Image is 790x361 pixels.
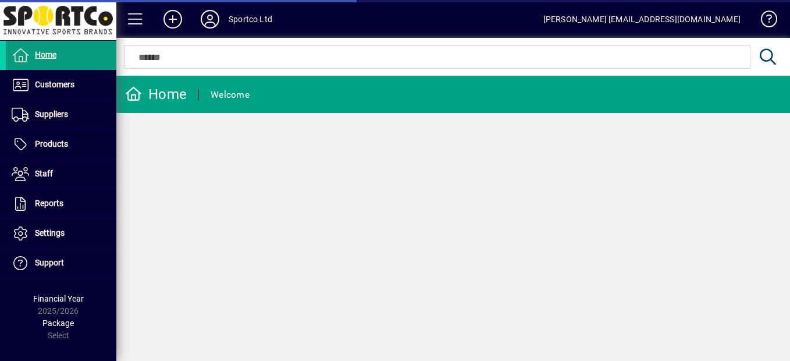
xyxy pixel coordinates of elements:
span: Home [35,50,56,59]
span: Support [35,258,64,267]
div: [PERSON_NAME] [EMAIL_ADDRESS][DOMAIN_NAME] [543,10,741,29]
a: Settings [6,219,116,248]
a: Support [6,249,116,278]
button: Add [154,9,191,30]
a: Reports [6,189,116,218]
button: Profile [191,9,229,30]
div: Welcome [211,86,250,104]
a: Knowledge Base [752,2,775,40]
a: Suppliers [6,100,116,129]
span: Customers [35,80,74,89]
div: Home [125,85,187,104]
span: Package [42,318,74,328]
span: Reports [35,199,63,208]
span: Financial Year [33,294,84,303]
a: Customers [6,70,116,100]
span: Settings [35,228,65,238]
span: Staff [35,169,53,178]
div: Sportco Ltd [229,10,272,29]
span: Suppliers [35,109,68,119]
a: Staff [6,160,116,189]
a: Products [6,130,116,159]
span: Products [35,139,68,148]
